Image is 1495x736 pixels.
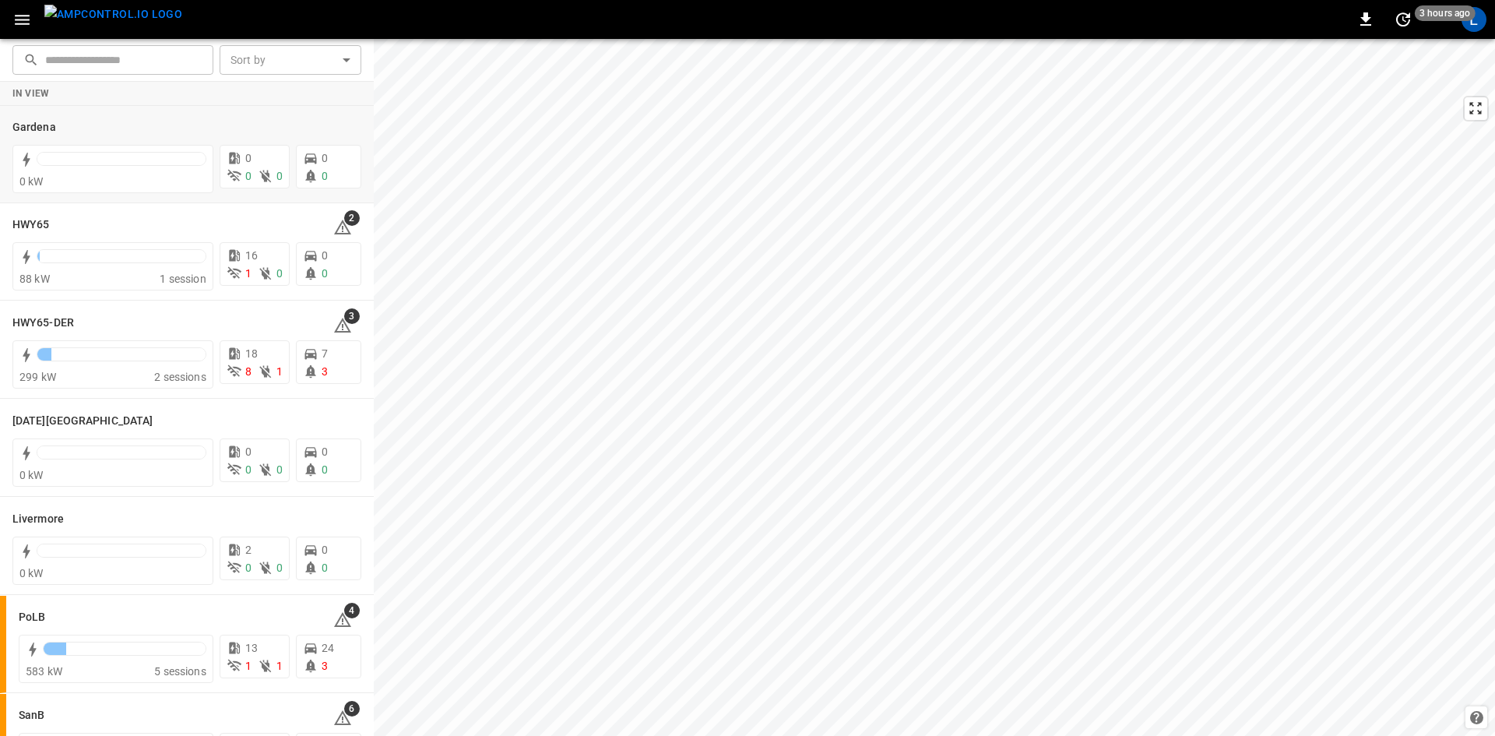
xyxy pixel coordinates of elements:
[245,660,252,672] span: 1
[160,273,206,285] span: 1 session
[322,562,328,574] span: 0
[245,445,252,458] span: 0
[154,665,206,678] span: 5 sessions
[245,642,258,654] span: 13
[322,642,334,654] span: 24
[245,267,252,280] span: 1
[322,445,328,458] span: 0
[245,365,252,378] span: 8
[245,544,252,556] span: 2
[19,273,50,285] span: 88 kW
[19,469,44,481] span: 0 kW
[322,544,328,556] span: 0
[19,175,44,188] span: 0 kW
[276,170,283,182] span: 0
[44,5,182,24] img: ampcontrol.io logo
[12,88,50,99] strong: In View
[322,249,328,262] span: 0
[344,210,360,226] span: 2
[322,660,328,672] span: 3
[276,267,283,280] span: 0
[322,347,328,360] span: 7
[12,217,50,234] h6: HWY65
[19,609,45,626] h6: PoLB
[344,603,360,618] span: 4
[276,562,283,574] span: 0
[276,463,283,476] span: 0
[19,707,44,724] h6: SanB
[1462,7,1486,32] div: profile-icon
[1391,7,1416,32] button: set refresh interval
[322,463,328,476] span: 0
[276,660,283,672] span: 1
[322,365,328,378] span: 3
[19,371,56,383] span: 299 kW
[245,170,252,182] span: 0
[322,152,328,164] span: 0
[344,701,360,717] span: 6
[322,267,328,280] span: 0
[245,562,252,574] span: 0
[154,371,206,383] span: 2 sessions
[12,315,74,332] h6: HWY65-DER
[344,308,360,324] span: 3
[12,413,153,430] h6: Karma Center
[1415,5,1476,21] span: 3 hours ago
[276,365,283,378] span: 1
[245,249,258,262] span: 16
[374,39,1495,736] canvas: Map
[12,119,56,136] h6: Gardena
[322,170,328,182] span: 0
[19,567,44,579] span: 0 kW
[245,463,252,476] span: 0
[26,665,62,678] span: 583 kW
[245,152,252,164] span: 0
[12,511,64,528] h6: Livermore
[245,347,258,360] span: 18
